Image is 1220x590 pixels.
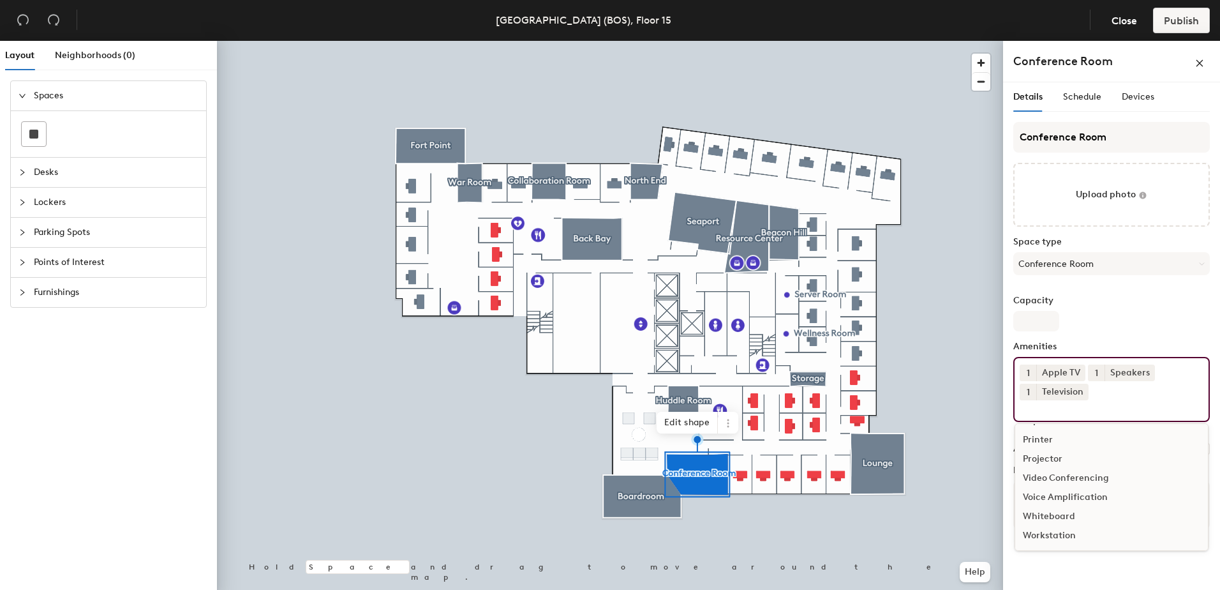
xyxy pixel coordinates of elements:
span: Furnishings [34,278,198,307]
span: Schedule [1063,91,1101,102]
label: Amenities [1013,342,1210,352]
span: Points of Interest [34,248,198,277]
span: Details [1013,91,1043,102]
button: Undo (⌘ + Z) [10,8,36,33]
button: Help [960,562,990,582]
span: collapsed [19,229,26,236]
label: Space type [1013,237,1210,247]
div: [GEOGRAPHIC_DATA] (BOS), Floor 15 [496,12,671,28]
button: Conference Room [1013,252,1210,275]
span: collapsed [19,199,26,206]
label: Accessible [1013,444,1059,454]
span: 1 [1027,386,1030,399]
span: Layout [5,50,34,61]
span: Desks [34,158,198,187]
span: collapsed [19,169,26,176]
span: Parking Spots [34,218,198,247]
div: Projector [1015,450,1208,469]
span: collapsed [19,289,26,296]
span: Lockers [34,188,198,217]
span: Close [1112,15,1137,27]
button: Close [1101,8,1148,33]
button: 1 [1020,365,1036,381]
div: Whiteboard [1015,507,1208,526]
div: Voice Amplification [1015,488,1208,507]
div: Apple TV [1036,365,1085,381]
span: Spaces [34,81,198,110]
button: Upload photo [1013,163,1210,227]
button: 1 [1020,384,1036,400]
span: collapsed [19,259,26,266]
div: Speakers [1105,365,1155,381]
div: Workstation [1015,526,1208,545]
span: 1 [1027,367,1030,380]
span: expanded [19,92,26,100]
h4: Conference Room [1013,53,1113,70]
span: Devices [1122,91,1154,102]
button: Publish [1153,8,1210,33]
label: Notes [1013,465,1210,476]
span: close [1195,59,1204,68]
button: 1 [1088,365,1105,381]
span: undo [17,13,29,26]
span: Edit shape [657,412,718,434]
button: Redo (⌘ + ⇧ + Z) [41,8,66,33]
span: Neighborhoods (0) [55,50,135,61]
div: Video Conferencing [1015,469,1208,488]
div: Printer [1015,430,1208,450]
span: 1 [1095,367,1098,380]
label: Capacity [1013,296,1210,306]
div: Television [1036,384,1089,400]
